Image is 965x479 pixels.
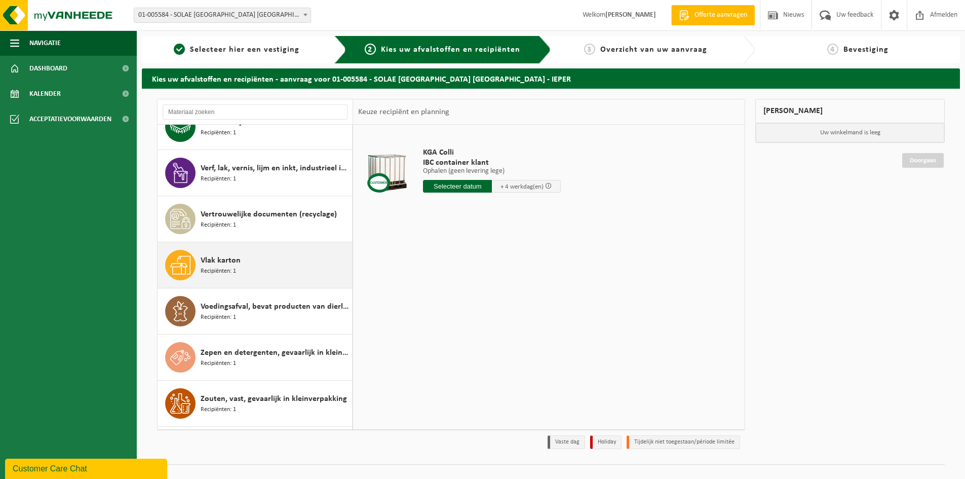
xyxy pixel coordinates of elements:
[201,254,241,267] span: Vlak karton
[365,44,376,55] span: 2
[201,128,236,138] span: Recipiënten: 1
[827,44,838,55] span: 4
[627,435,740,449] li: Tijdelijk niet toegestaan/période limitée
[5,457,169,479] iframe: chat widget
[158,335,353,381] button: Zepen en detergenten, gevaarlijk in kleinverpakking Recipiënten: 1
[902,153,944,168] a: Doorgaan
[142,68,960,88] h2: Kies uw afvalstoffen en recipiënten - aanvraag voor 01-005584 - SOLAE [GEOGRAPHIC_DATA] [GEOGRAPH...
[201,393,347,405] span: Zouten, vast, gevaarlijk in kleinverpakking
[548,435,585,449] li: Vaste dag
[29,30,61,56] span: Navigatie
[843,46,889,54] span: Bevestiging
[590,435,622,449] li: Holiday
[201,359,236,369] span: Recipiënten: 1
[423,148,561,158] span: KGA Colli
[163,104,348,120] input: Materiaal zoeken
[423,180,492,193] input: Selecteer datum
[353,99,454,125] div: Keuze recipiënt en planning
[201,220,236,230] span: Recipiënten: 1
[584,44,595,55] span: 3
[423,158,561,168] span: IBC container klant
[605,11,656,19] strong: [PERSON_NAME]
[201,267,236,276] span: Recipiënten: 1
[158,242,353,288] button: Vlak karton Recipiënten: 1
[158,104,353,150] button: UPS Batterij Recipiënten: 1
[147,44,326,56] a: 1Selecteer hier een vestiging
[134,8,311,22] span: 01-005584 - SOLAE BELGIUM NV - IEPER
[29,56,67,81] span: Dashboard
[29,81,61,106] span: Kalender
[201,313,236,322] span: Recipiënten: 1
[201,405,236,415] span: Recipiënten: 1
[381,46,520,54] span: Kies uw afvalstoffen en recipiënten
[755,99,945,123] div: [PERSON_NAME]
[190,46,299,54] span: Selecteer hier een vestiging
[158,196,353,242] button: Vertrouwelijke documenten (recyclage) Recipiënten: 1
[201,347,350,359] span: Zepen en detergenten, gevaarlijk in kleinverpakking
[158,288,353,335] button: Voedingsafval, bevat producten van dierlijke oorsprong, onverpakt, categorie 3 Recipiënten: 1
[29,106,111,132] span: Acceptatievoorwaarden
[158,150,353,196] button: Verf, lak, vernis, lijm en inkt, industrieel in kleinverpakking Recipiënten: 1
[201,208,337,220] span: Vertrouwelijke documenten (recyclage)
[600,46,707,54] span: Overzicht van uw aanvraag
[201,162,350,174] span: Verf, lak, vernis, lijm en inkt, industrieel in kleinverpakking
[201,301,350,313] span: Voedingsafval, bevat producten van dierlijke oorsprong, onverpakt, categorie 3
[134,8,311,23] span: 01-005584 - SOLAE BELGIUM NV - IEPER
[423,168,561,175] p: Ophalen (geen levering lege)
[671,5,755,25] a: Offerte aanvragen
[500,183,544,190] span: + 4 werkdag(en)
[158,381,353,427] button: Zouten, vast, gevaarlijk in kleinverpakking Recipiënten: 1
[174,44,185,55] span: 1
[692,10,750,20] span: Offerte aanvragen
[756,123,944,142] p: Uw winkelmand is leeg
[201,174,236,184] span: Recipiënten: 1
